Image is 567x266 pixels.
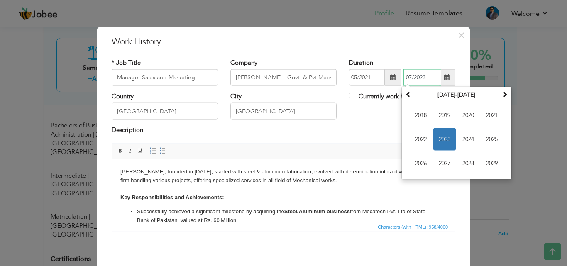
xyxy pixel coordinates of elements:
button: Close [455,28,468,41]
body: [PERSON_NAME], founded in [DATE], started with steel & aluminum fabrication, evolved with determi... [8,8,335,100]
input: From [349,69,385,86]
label: * Job Title [112,58,141,67]
span: 2024 [457,128,479,151]
a: Italic [126,146,135,155]
span: 2026 [410,152,432,175]
span: 2028 [457,152,479,175]
span: Characters (with HTML): 958/4000 [376,223,450,230]
strong: Steel/Aluminum business [172,49,238,55]
a: Underline [136,146,145,155]
a: Insert/Remove Numbered List [148,146,157,155]
iframe: Rich Text Editor, workEditor [112,159,455,221]
label: Description [112,126,143,134]
span: Next Decade [502,91,508,97]
span: 2027 [433,152,456,175]
label: Country [112,92,134,101]
div: Statistics [376,223,450,230]
strong: Key Responsibilities and Achievements: [8,35,112,41]
th: Select Decade [413,89,500,101]
li: Successfully achieved a significant milestone by acquiring the from Mecatech Pvt. Ltd of State Ba... [25,48,318,66]
span: × [458,27,465,42]
span: 2018 [410,104,432,127]
input: Present [403,69,441,86]
span: 2023 [433,128,456,151]
span: Previous Decade [406,91,411,97]
span: 2029 [481,152,503,175]
span: 2025 [481,128,503,151]
span: 2019 [433,104,456,127]
label: Duration [349,58,373,67]
h3: Work History [112,35,455,48]
span: 2022 [410,128,432,151]
input: Currently work here [349,93,354,98]
a: Bold [116,146,125,155]
label: Company [230,58,257,67]
span: 2021 [481,104,503,127]
span: 2020 [457,104,479,127]
label: Currently work here [349,92,413,101]
label: City [230,92,242,101]
a: Insert/Remove Bulleted List [158,146,167,155]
